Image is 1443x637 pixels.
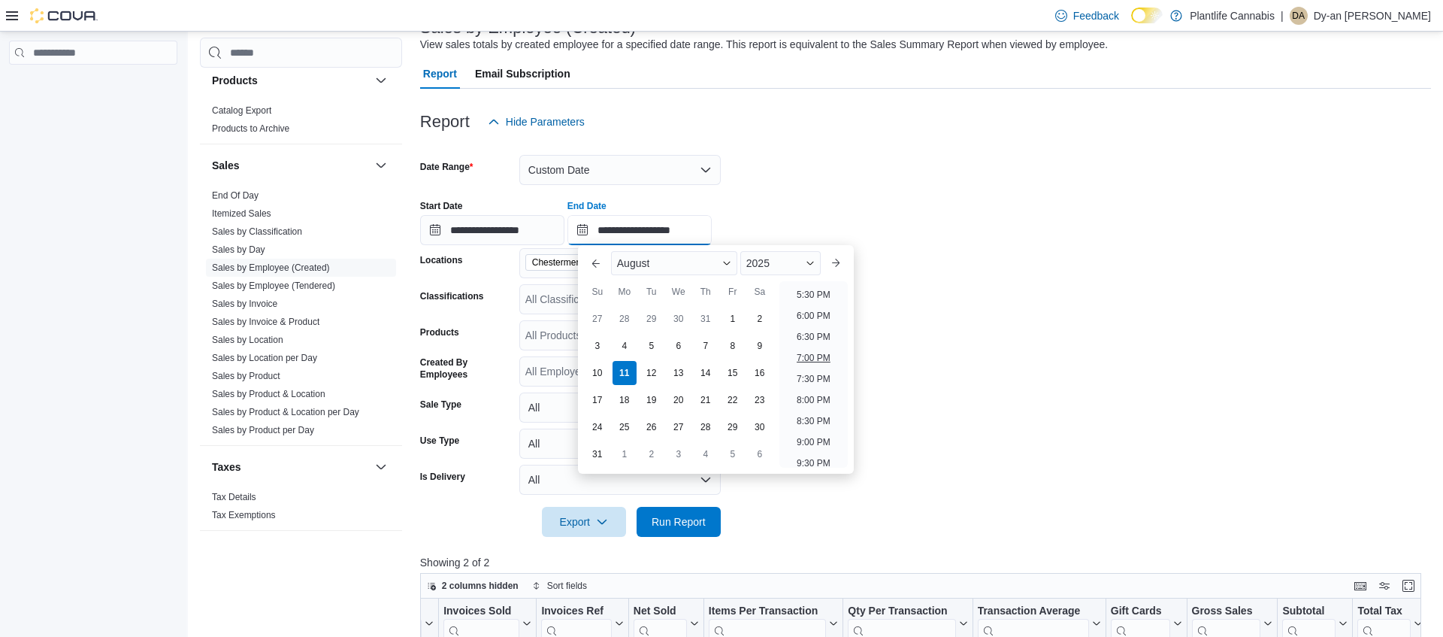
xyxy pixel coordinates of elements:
[977,605,1088,619] div: Transaction Average
[372,156,390,174] button: Sales
[694,388,718,412] div: day-21
[1190,7,1275,25] p: Plantlife Cannabis
[667,307,691,331] div: day-30
[372,71,390,89] button: Products
[420,555,1431,570] p: Showing 2 of 2
[212,491,256,503] span: Tax Details
[1191,605,1260,619] div: Gross Sales
[567,215,712,245] input: Press the down key to enter a popover containing a calendar. Press the escape key to close the po...
[212,158,240,173] h3: Sales
[585,415,610,439] div: day-24
[584,305,773,468] div: August, 2025
[585,307,610,331] div: day-27
[212,208,271,219] a: Itemized Sales
[613,415,637,439] div: day-25
[617,257,650,269] span: August
[640,442,664,466] div: day-2
[442,580,519,592] span: 2 columns hidden
[212,158,369,173] button: Sales
[212,208,271,220] span: Itemized Sales
[547,580,587,592] span: Sort fields
[791,412,836,430] li: 8:30 PM
[640,361,664,385] div: day-12
[420,113,470,131] h3: Report
[212,123,289,134] a: Products to Archive
[1290,7,1308,25] div: Dy-an Crisostomo
[721,442,745,466] div: day-5
[694,334,718,358] div: day-7
[694,361,718,385] div: day-14
[721,415,745,439] div: day-29
[421,577,525,595] button: 2 columns hidden
[519,465,721,495] button: All
[748,388,772,412] div: day-23
[420,161,473,173] label: Date Range
[212,123,289,135] span: Products to Archive
[748,307,772,331] div: day-2
[613,307,637,331] div: day-28
[694,307,718,331] div: day-31
[212,226,302,237] a: Sales by Classification
[212,190,259,201] a: End Of Day
[1282,605,1336,619] div: Subtotal
[212,244,265,256] span: Sales by Day
[740,251,821,275] div: Button. Open the year selector. 2025 is currently selected.
[791,286,836,304] li: 5:30 PM
[748,415,772,439] div: day-30
[640,388,664,412] div: day-19
[541,605,611,619] div: Invoices Ref
[212,190,259,202] span: End Of Day
[721,334,745,358] div: day-8
[212,244,265,255] a: Sales by Day
[443,605,519,619] div: Invoices Sold
[1351,577,1369,595] button: Keyboard shortcuts
[585,334,610,358] div: day-3
[526,577,593,595] button: Sort fields
[634,605,687,619] div: Net Sold
[709,605,827,619] div: Items Per Transaction
[1131,8,1163,23] input: Dark Mode
[824,251,848,275] button: Next month
[1049,1,1125,31] a: Feedback
[212,370,280,382] span: Sales by Product
[667,280,691,304] div: We
[721,307,745,331] div: day-1
[721,361,745,385] div: day-15
[748,280,772,304] div: Sa
[1399,577,1417,595] button: Enter fullscreen
[1357,605,1411,619] div: Total Tax
[212,262,330,273] a: Sales by Employee (Created)
[1111,605,1170,619] div: Gift Cards
[212,510,276,520] a: Tax Exemptions
[525,254,603,271] span: Chestermere
[212,262,330,274] span: Sales by Employee (Created)
[721,280,745,304] div: Fr
[611,251,737,275] div: Button. Open the month selector. August is currently selected.
[613,388,637,412] div: day-18
[791,433,836,451] li: 9:00 PM
[721,388,745,412] div: day-22
[212,73,258,88] h3: Products
[567,200,607,212] label: End Date
[791,391,836,409] li: 8:00 PM
[200,187,402,445] div: Sales
[640,334,664,358] div: day-5
[1314,7,1431,25] p: Dy-an [PERSON_NAME]
[482,107,591,137] button: Hide Parameters
[585,361,610,385] div: day-10
[694,415,718,439] div: day-28
[212,389,325,399] a: Sales by Product & Location
[613,442,637,466] div: day-1
[212,492,256,502] a: Tax Details
[212,73,369,88] button: Products
[212,460,241,475] h3: Taxes
[779,281,848,468] ul: Time
[506,114,585,129] span: Hide Parameters
[212,226,302,238] span: Sales by Classification
[420,200,463,212] label: Start Date
[423,59,457,89] span: Report
[1131,23,1132,24] span: Dark Mode
[694,442,718,466] div: day-4
[30,8,98,23] img: Cova
[9,68,177,104] nav: Complex example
